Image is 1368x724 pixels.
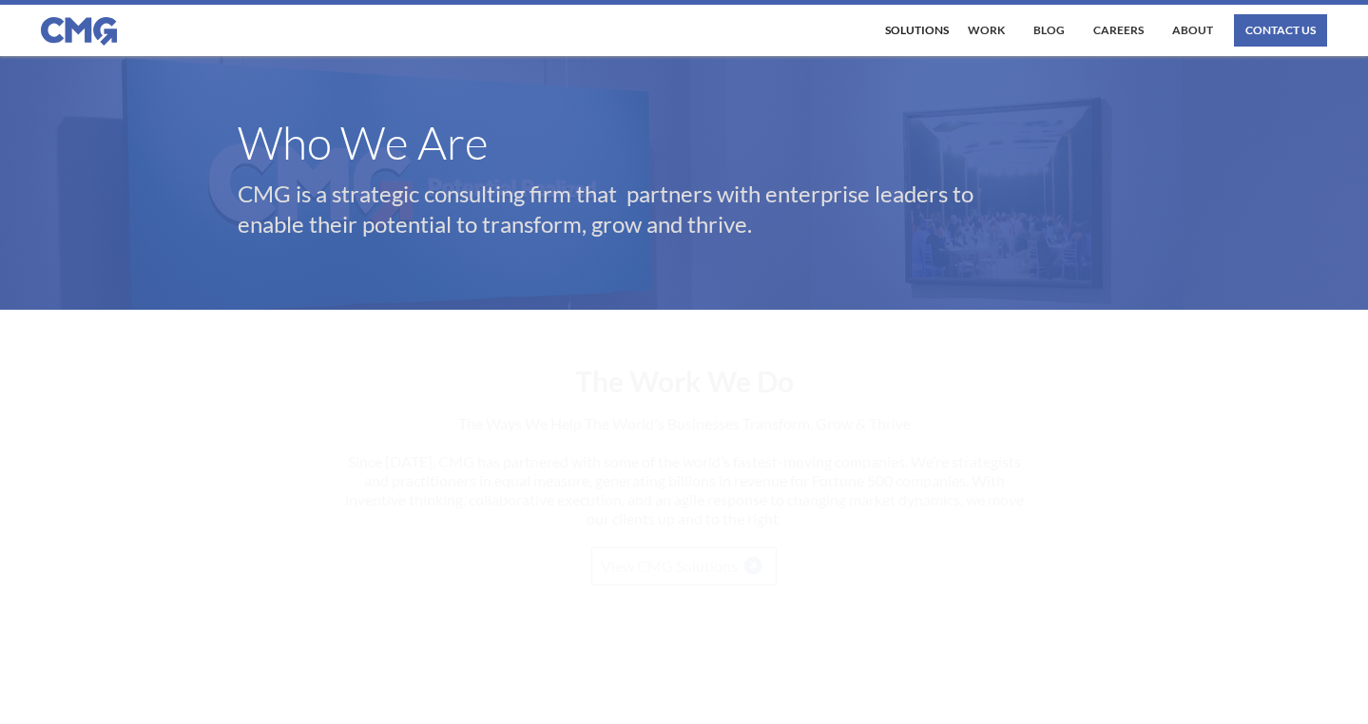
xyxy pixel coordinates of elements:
[963,14,1010,47] a: work
[1029,14,1069,47] a: Blog
[238,125,1131,160] h1: Who We Are
[885,25,949,36] div: Solutions
[1167,14,1218,47] a: About
[1089,14,1148,47] a: Careers
[342,414,1027,547] p: The Ways We Help The World's Businesses Transform, Grow & Thrive Since [DATE], CMG has partnered ...
[1245,25,1316,36] div: contact us
[41,17,117,46] img: CMG logo in blue.
[238,179,1036,239] p: CMG is a strategic consulting firm that partners with enterprise leaders to enable their potentia...
[591,547,777,585] a: View CMG Solutions
[342,348,1027,395] h2: The Work We Do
